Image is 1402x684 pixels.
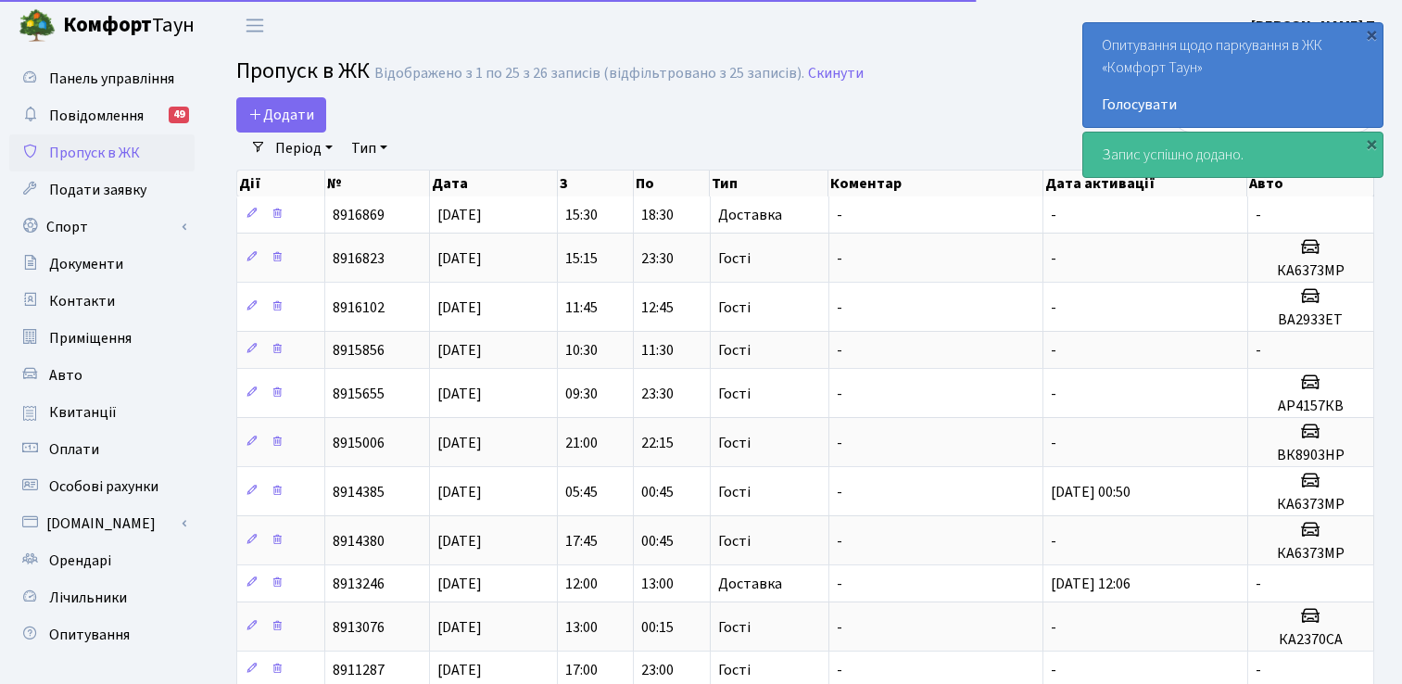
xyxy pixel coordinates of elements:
span: Документи [49,254,123,274]
img: logo.png [19,7,56,44]
a: Голосувати [1102,94,1364,116]
span: 17:45 [565,531,598,551]
span: - [837,660,842,680]
span: [DATE] 12:06 [1051,574,1130,594]
span: - [1051,384,1056,404]
th: Тип [710,171,828,196]
th: Коментар [828,171,1042,196]
span: [DATE] [437,205,482,225]
th: Авто [1247,171,1373,196]
div: Опитування щодо паркування в ЖК «Комфорт Таун» [1083,23,1383,127]
th: Дії [237,171,325,196]
span: 23:30 [641,384,674,404]
a: Скинути [808,65,864,82]
span: Доставка [718,576,782,591]
th: З [558,171,634,196]
span: 11:30 [641,340,674,361]
a: Спорт [9,209,195,246]
span: 18:30 [641,205,674,225]
h5: ВК8903НР [1256,447,1366,464]
span: Гості [718,300,751,315]
span: Гості [718,620,751,635]
span: Пропуск в ЖК [236,55,370,87]
a: Квитанції [9,394,195,431]
span: - [1051,205,1056,225]
span: - [1051,248,1056,269]
a: Повідомлення49 [9,97,195,134]
span: Лічильники [49,588,127,608]
span: 8913076 [333,617,385,638]
div: 49 [169,107,189,123]
span: Панель управління [49,69,174,89]
span: 8916102 [333,298,385,318]
span: [DATE] [437,531,482,551]
span: 00:45 [641,531,674,551]
a: Авто [9,357,195,394]
span: - [1051,298,1056,318]
span: Особові рахунки [49,476,158,497]
a: Контакти [9,283,195,320]
span: Гості [718,534,751,549]
span: 10:30 [565,340,598,361]
h5: КА6373МР [1256,545,1366,563]
span: 8913246 [333,574,385,594]
span: 15:15 [565,248,598,269]
span: Опитування [49,625,130,645]
span: Доставка [718,208,782,222]
span: 21:00 [565,433,598,453]
div: Запис успішно додано. [1083,133,1383,177]
span: - [1256,340,1261,361]
span: Гості [718,251,751,266]
span: - [837,433,842,453]
span: - [837,482,842,502]
a: Орендарі [9,542,195,579]
th: Дата [430,171,558,196]
h5: КА6373МР [1256,496,1366,513]
span: 17:00 [565,660,598,680]
span: [DATE] [437,384,482,404]
span: - [1051,433,1056,453]
span: 8914385 [333,482,385,502]
span: [DATE] [437,574,482,594]
span: Гості [718,343,751,358]
a: Тип [344,133,395,164]
span: [DATE] [437,433,482,453]
span: 12:45 [641,298,674,318]
span: Гості [718,386,751,401]
span: [DATE] [437,482,482,502]
span: - [1256,205,1261,225]
th: По [634,171,710,196]
span: - [1256,660,1261,680]
span: 13:00 [641,574,674,594]
a: Додати [236,97,326,133]
span: 8914380 [333,531,385,551]
span: 15:30 [565,205,598,225]
span: - [837,340,842,361]
span: Гості [718,485,751,500]
div: Відображено з 1 по 25 з 26 записів (відфільтровано з 25 записів). [374,65,804,82]
span: 00:15 [641,617,674,638]
span: 00:45 [641,482,674,502]
a: Приміщення [9,320,195,357]
span: - [1051,660,1056,680]
span: - [837,298,842,318]
span: 09:30 [565,384,598,404]
span: Повідомлення [49,106,144,126]
h5: КА2370СА [1256,631,1366,649]
a: Опитування [9,616,195,653]
b: [PERSON_NAME] П. [1251,16,1380,36]
a: Панель управління [9,60,195,97]
a: Документи [9,246,195,283]
span: 12:00 [565,574,598,594]
span: [DATE] [437,340,482,361]
button: Переключити навігацію [232,10,278,41]
span: - [1256,574,1261,594]
span: - [837,617,842,638]
span: 8916869 [333,205,385,225]
span: 8915655 [333,384,385,404]
span: Таун [63,10,195,42]
span: 23:30 [641,248,674,269]
span: - [837,531,842,551]
span: - [837,574,842,594]
span: 13:00 [565,617,598,638]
